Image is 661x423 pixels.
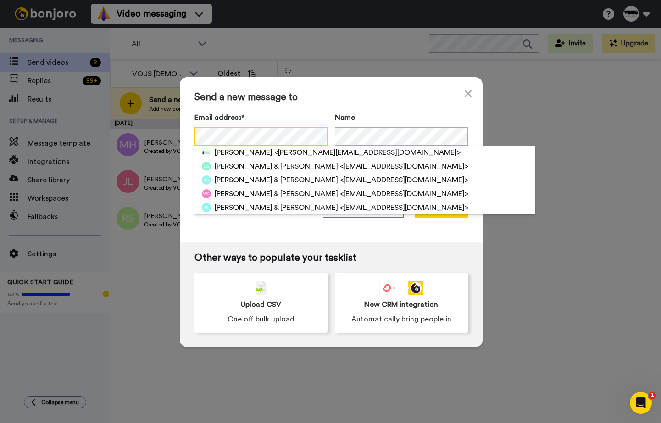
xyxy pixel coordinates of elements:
[364,299,438,310] span: New CRM integration
[202,203,211,212] img: j&.png
[202,162,211,171] img: c&.png
[202,189,211,198] img: w&.png
[194,112,328,123] label: Email address*
[241,299,281,310] span: Upload CSV
[202,175,211,185] img: a&.png
[340,188,468,199] span: <[EMAIL_ADDRESS][DOMAIN_NAME]>
[215,188,338,199] span: [PERSON_NAME] & [PERSON_NAME]
[202,148,211,157] img: 23bcc13e-45ce-4e12-b737-eb64e9fadb6f.jpg
[215,147,272,158] span: [PERSON_NAME]
[351,314,451,325] span: Automatically bring people in
[379,281,423,295] div: animation
[215,175,338,186] span: [PERSON_NAME] & [PERSON_NAME]
[215,161,338,172] span: [PERSON_NAME] & [PERSON_NAME]
[194,92,468,103] span: Send a new message to
[340,175,468,186] span: <[EMAIL_ADDRESS][DOMAIN_NAME]>
[630,392,652,414] iframe: Intercom live chat
[274,147,461,158] span: <[PERSON_NAME][EMAIL_ADDRESS][DOMAIN_NAME]>
[335,112,355,123] span: Name
[256,281,267,295] img: csv-grey.png
[228,314,294,325] span: One off bulk upload
[340,202,468,213] span: <[EMAIL_ADDRESS][DOMAIN_NAME]>
[215,202,338,213] span: [PERSON_NAME] & [PERSON_NAME]
[649,392,656,399] span: 1
[194,253,468,264] span: Other ways to populate your tasklist
[340,161,468,172] span: <[EMAIL_ADDRESS][DOMAIN_NAME]>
